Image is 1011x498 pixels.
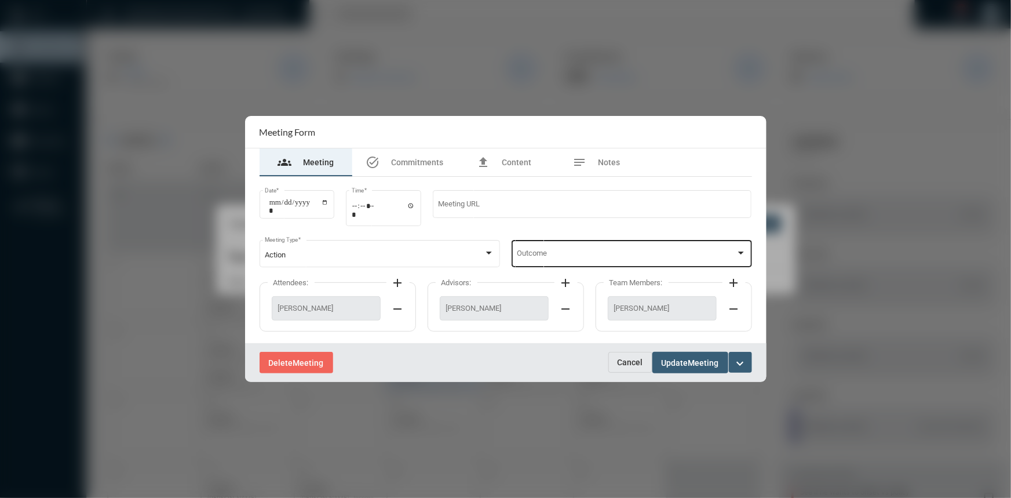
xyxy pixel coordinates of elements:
[392,158,444,167] span: Commitments
[502,158,531,167] span: Content
[618,358,643,367] span: Cancel
[559,302,573,316] mat-icon: remove
[604,278,669,287] label: Team Members:
[652,352,728,373] button: UpdateMeeting
[366,155,380,169] mat-icon: task_alt
[614,304,710,312] span: [PERSON_NAME]
[260,126,316,137] h2: Meeting Form
[662,358,688,368] span: Update
[268,278,315,287] label: Attendees:
[598,158,621,167] span: Notes
[391,302,405,316] mat-icon: remove
[278,304,374,312] span: [PERSON_NAME]
[269,358,293,368] span: Delete
[559,276,573,290] mat-icon: add
[293,358,324,368] span: Meeting
[436,278,477,287] label: Advisors:
[391,276,405,290] mat-icon: add
[278,155,291,169] mat-icon: groups
[727,302,741,316] mat-icon: remove
[446,304,542,312] span: [PERSON_NAME]
[260,352,333,373] button: DeleteMeeting
[688,358,719,368] span: Meeting
[573,155,587,169] mat-icon: notes
[727,276,741,290] mat-icon: add
[476,155,490,169] mat-icon: file_upload
[303,158,334,167] span: Meeting
[265,250,286,259] span: Action
[608,352,652,373] button: Cancel
[733,357,747,370] mat-icon: expand_more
